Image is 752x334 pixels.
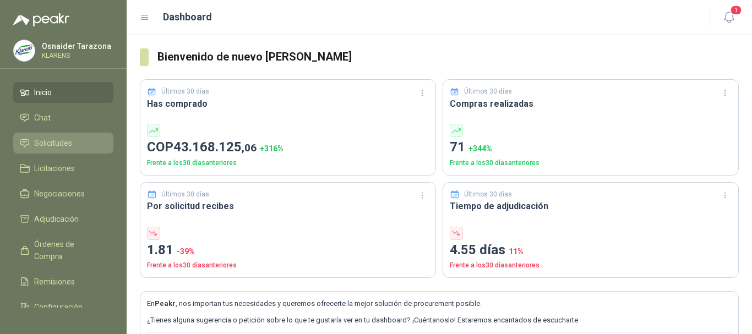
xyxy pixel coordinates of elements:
[13,13,69,26] img: Logo peakr
[147,240,429,261] p: 1.81
[147,97,429,111] h3: Has comprado
[464,86,512,97] p: Últimos 30 días
[13,107,113,128] a: Chat
[147,260,429,271] p: Frente a los 30 días anteriores
[157,48,739,65] h3: Bienvenido de nuevo [PERSON_NAME]
[147,158,429,168] p: Frente a los 30 días anteriores
[34,188,85,200] span: Negociaciones
[161,189,209,200] p: Últimos 30 días
[155,299,176,308] b: Peakr
[147,199,429,213] h3: Por solicitud recibes
[450,260,732,271] p: Frente a los 30 días anteriores
[13,158,113,179] a: Licitaciones
[13,133,113,154] a: Solicitudes
[13,297,113,317] a: Configuración
[34,213,79,225] span: Adjudicación
[173,139,257,155] span: 43.168.125
[13,271,113,292] a: Remisiones
[147,298,732,309] p: En , nos importan tus necesidades y queremos ofrecerte la mejor solución de procurement posible.
[163,9,212,25] h1: Dashboard
[450,199,732,213] h3: Tiempo de adjudicación
[468,144,492,153] span: + 344 %
[14,40,35,61] img: Company Logo
[34,162,75,174] span: Licitaciones
[242,141,257,154] span: ,06
[464,189,512,200] p: Últimos 30 días
[719,8,739,28] button: 1
[450,97,732,111] h3: Compras realizadas
[13,183,113,204] a: Negociaciones
[161,86,209,97] p: Últimos 30 días
[34,112,51,124] span: Chat
[509,247,524,256] span: 11 %
[42,42,111,50] p: Osnaider Tarazona
[34,86,52,98] span: Inicio
[177,247,195,256] span: -39 %
[13,234,113,267] a: Órdenes de Compra
[13,82,113,103] a: Inicio
[450,240,732,261] p: 4.55 días
[34,301,83,313] span: Configuración
[450,137,732,158] p: 71
[450,158,732,168] p: Frente a los 30 días anteriores
[147,315,732,326] p: ¿Tienes alguna sugerencia o petición sobre lo que te gustaría ver en tu dashboard? ¡Cuéntanoslo! ...
[42,52,111,59] p: KLARENS
[147,137,429,158] p: COP
[260,144,284,153] span: + 316 %
[730,5,742,15] span: 1
[34,276,75,288] span: Remisiones
[34,137,72,149] span: Solicitudes
[34,238,103,262] span: Órdenes de Compra
[13,209,113,229] a: Adjudicación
